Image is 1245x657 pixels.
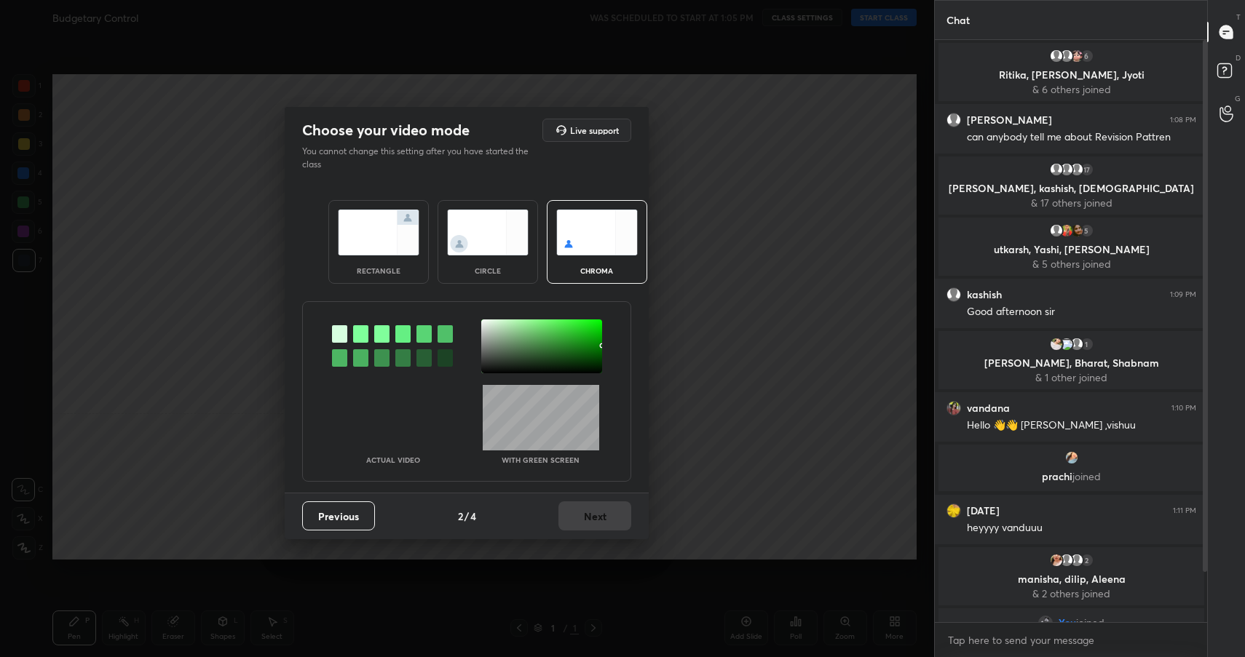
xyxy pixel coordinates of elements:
p: [PERSON_NAME], kashish, [DEMOGRAPHIC_DATA] [947,183,1195,194]
p: Actual Video [366,456,420,463]
p: [PERSON_NAME], Bharat, Shabnam [947,357,1195,369]
img: eaf6a56ebd8c4b26947f053c8239f75b.jpg [946,503,961,518]
img: default.png [946,287,961,302]
p: Chat [935,1,981,39]
p: prachi [947,471,1195,482]
div: 5 [1079,223,1094,238]
img: normalScreenIcon.ae25ed63.svg [338,210,419,255]
h6: kashish [967,288,1002,301]
img: default.png [1048,223,1063,238]
h6: vandana [967,402,1010,415]
span: joined [1076,617,1104,629]
img: 8b5f9b5fafeb4f00af3e57447e632ece.jpg [1059,223,1073,238]
p: With green screen [502,456,580,463]
div: circle [459,267,517,274]
img: d580fd1d9e7049c5ac6131ea6c48ee4d.jpg [1064,450,1078,465]
img: 68ea001a1ae04334b42991adfe519f2f.jpg [946,401,961,415]
div: grid [935,40,1208,622]
div: 17 [1079,162,1094,177]
div: 1:08 PM [1170,116,1196,124]
h4: / [465,509,469,524]
div: 6 [1079,49,1094,63]
p: You cannot change this setting after you have started the class [302,145,538,171]
img: 9af2b4c1818c46ee8a42d2649b7ac35f.png [1038,616,1053,630]
p: T [1236,12,1241,23]
p: Ritika, [PERSON_NAME], Jyoti [947,69,1195,81]
h2: Choose your video mode [302,121,470,140]
div: 1 [1079,337,1094,351]
p: utkarsh, Yashi, [PERSON_NAME] [947,244,1195,255]
p: D [1236,52,1241,63]
img: 5f7e5bea0f4e412883aa7fefdaadd037.jpg [1048,337,1063,351]
h4: 4 [470,509,476,524]
p: & 5 others joined [947,258,1195,270]
img: default.png [946,113,961,127]
p: & 1 other joined [947,372,1195,383]
div: chroma [568,267,626,274]
h6: [PERSON_NAME] [967,114,1052,127]
div: 1:10 PM [1171,404,1196,413]
div: rectangle [349,267,408,274]
img: default.png [1059,553,1073,568]
img: circleScreenIcon.acc0effb.svg [447,210,529,255]
img: ab393cc5ef1e422a8b8e5bad15471d52.jpg [1069,49,1083,63]
div: can anybody tell me about Revision Pattren [967,130,1196,145]
div: 2 [1079,553,1094,568]
p: G [1235,93,1241,104]
span: joined [1072,469,1101,483]
div: 1:11 PM [1173,506,1196,515]
div: Good afternoon sir [967,305,1196,319]
div: Hello 👋👋 [PERSON_NAME] ,vishuu [967,418,1196,433]
div: heyyyy vanduuu [967,521,1196,535]
img: chromaScreenIcon.c19ab0a0.svg [556,210,638,255]
p: & 17 others joined [947,197,1195,209]
button: Previous [302,501,375,530]
p: & 2 others joined [947,588,1195,600]
img: cd5a9f1d1321444b9a7393d5ef26527c.jpg [1069,223,1083,238]
h6: [DATE] [967,504,1000,517]
img: default.png [1069,162,1083,177]
span: You [1059,617,1076,629]
img: default.png [1069,553,1083,568]
img: default.png [1048,49,1063,63]
img: default.png [1059,162,1073,177]
img: eb55d7603a3048628bfd0a6ee0035b53.jpg [1048,553,1063,568]
img: default.png [1048,162,1063,177]
h5: Live support [570,126,619,135]
div: 1:09 PM [1170,290,1196,299]
p: & 6 others joined [947,84,1195,95]
h4: 2 [458,509,463,524]
img: 3 [1059,337,1073,351]
img: default.png [1069,337,1083,351]
p: manisha, dilip, Aleena [947,573,1195,585]
img: default.png [1059,49,1073,63]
